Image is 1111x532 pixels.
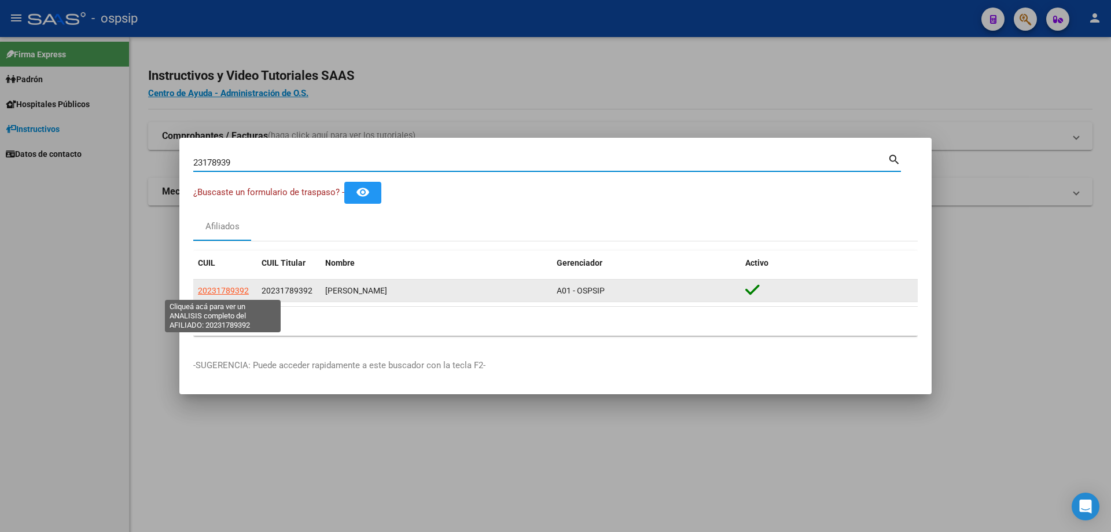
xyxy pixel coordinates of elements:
p: -SUGERENCIA: Puede acceder rapidamente a este buscador con la tecla F2- [193,359,918,372]
div: Afiliados [205,220,240,233]
datatable-header-cell: CUIL Titular [257,251,321,276]
mat-icon: search [888,152,901,166]
span: CUIL [198,258,215,267]
span: 20231789392 [262,286,312,295]
datatable-header-cell: Nombre [321,251,552,276]
span: CUIL Titular [262,258,306,267]
span: Activo [745,258,768,267]
div: Open Intercom Messenger [1072,493,1099,520]
span: ¿Buscaste un formulario de traspaso? - [193,187,344,197]
div: [PERSON_NAME] [325,284,547,298]
span: 20231789392 [198,286,249,295]
span: A01 - OSPSIP [557,286,605,295]
datatable-header-cell: Activo [741,251,918,276]
datatable-header-cell: Gerenciador [552,251,741,276]
mat-icon: remove_red_eye [356,185,370,199]
div: 1 total [193,307,918,336]
span: Nombre [325,258,355,267]
span: Gerenciador [557,258,602,267]
datatable-header-cell: CUIL [193,251,257,276]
